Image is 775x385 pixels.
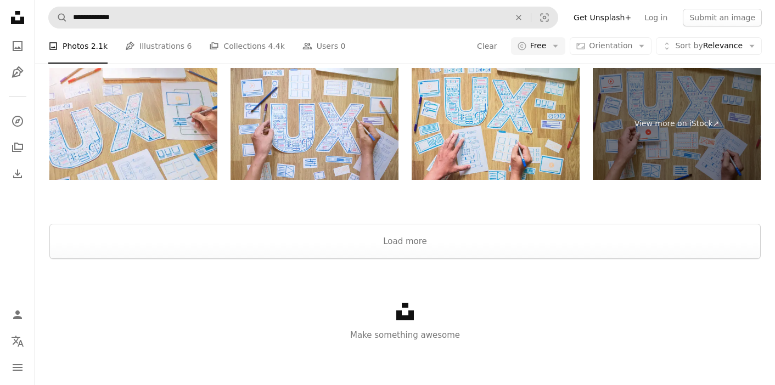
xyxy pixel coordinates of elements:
[589,41,632,50] span: Orientation
[530,41,547,52] span: Free
[35,329,775,342] p: Make something awesome
[638,9,674,26] a: Log in
[49,224,761,259] button: Load more
[7,7,29,31] a: Home — Unsplash
[7,163,29,185] a: Download History
[7,304,29,326] a: Log in / Sign up
[341,40,346,52] span: 0
[567,9,638,26] a: Get Unsplash+
[570,37,652,55] button: Orientation
[302,29,346,64] a: Users 0
[7,330,29,352] button: Language
[675,41,703,50] span: Sort by
[507,7,531,28] button: Clear
[593,68,761,180] a: View more on iStock↗
[683,9,762,26] button: Submit an image
[7,35,29,57] a: Photos
[7,110,29,132] a: Explore
[48,7,558,29] form: Find visuals sitewide
[476,37,498,55] button: Clear
[231,68,398,180] img: ux designer creative prototype Graphic planning application development for web mobile phone . Us...
[511,37,566,55] button: Free
[7,356,29,378] button: Menu
[209,29,284,64] a: Collections 4.4k
[531,7,558,28] button: Visual search
[125,29,192,64] a: Illustrations 6
[412,68,580,180] img: ux designer creative prototype Graphic planning application development for web mobile phone . Us...
[675,41,743,52] span: Relevance
[268,40,284,52] span: 4.4k
[187,40,192,52] span: 6
[7,137,29,158] a: Collections
[49,7,68,28] button: Search Unsplash
[7,61,29,83] a: Illustrations
[49,68,217,180] img: ux designer creative prototype Graphic planning application development for web mobile phone . Us...
[656,37,762,55] button: Sort byRelevance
